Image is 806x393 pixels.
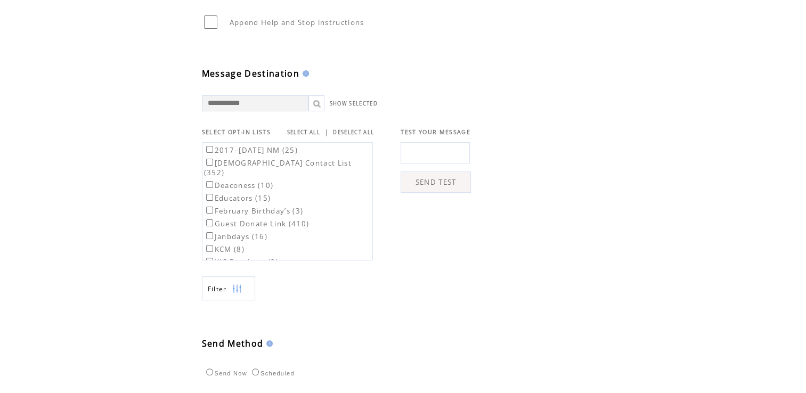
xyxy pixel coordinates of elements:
[204,219,310,228] label: Guest Donate Link (410)
[252,369,259,375] input: Scheduled
[324,127,329,137] span: |
[206,207,213,214] input: February Birthday’s (3)
[401,128,470,136] span: TEST YOUR MESSAGE
[202,68,299,79] span: Message Destination
[230,18,364,27] span: Append Help and Stop instructions
[202,338,264,349] span: Send Method
[263,340,273,347] img: help.gif
[206,369,213,375] input: Send Now
[202,276,255,300] a: Filter
[204,232,267,241] label: Janbdays (16)
[232,277,242,301] img: filters.png
[206,232,213,239] input: Janbdays (16)
[204,244,245,254] label: KCM (8)
[202,128,271,136] span: SELECT OPT-IN LISTS
[208,284,227,293] span: Show filters
[204,206,304,216] label: February Birthday’s (3)
[287,129,320,136] a: SELECT ALL
[206,258,213,265] input: KIC Database (2)
[204,257,279,267] label: KIC Database (2)
[204,158,352,177] label: [DEMOGRAPHIC_DATA] Contact List (352)
[249,370,295,376] label: Scheduled
[206,181,213,188] input: Deaconess (10)
[204,145,298,155] label: 2017–[DATE] NM (25)
[333,129,374,136] a: DESELECT ALL
[401,171,471,193] a: SEND TEST
[203,370,247,376] label: Send Now
[204,181,274,190] label: Deaconess (10)
[206,194,213,201] input: Educators (15)
[206,219,213,226] input: Guest Donate Link (410)
[204,193,271,203] label: Educators (15)
[206,245,213,252] input: KCM (8)
[206,159,213,166] input: [DEMOGRAPHIC_DATA] Contact List (352)
[206,146,213,153] input: 2017–[DATE] NM (25)
[330,100,378,107] a: SHOW SELECTED
[299,70,309,77] img: help.gif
